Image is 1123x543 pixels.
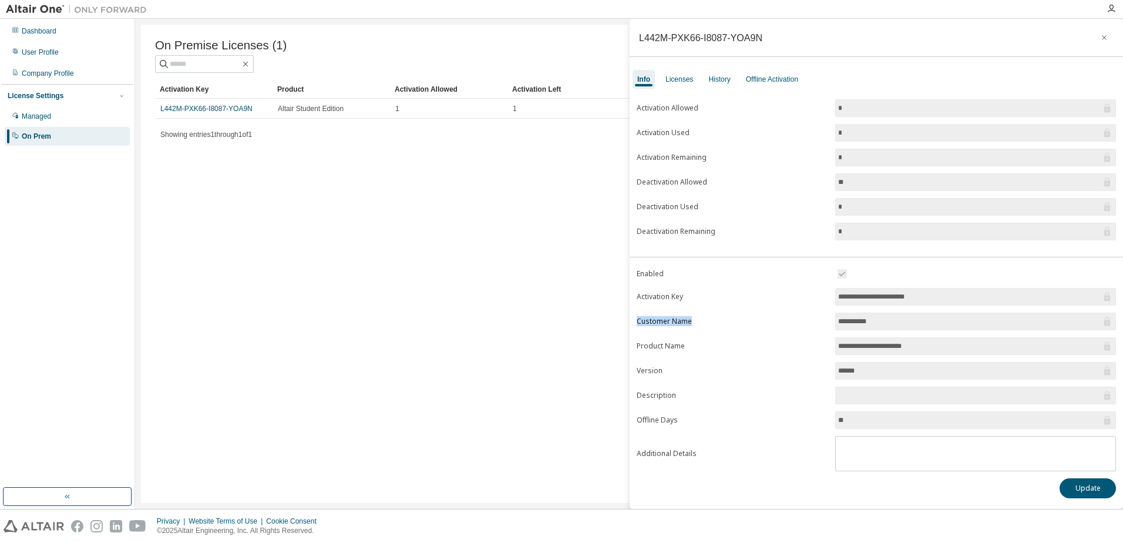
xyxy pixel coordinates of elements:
div: Product [277,80,385,99]
div: Privacy [157,517,189,526]
label: Deactivation Remaining [637,227,828,236]
label: Description [637,391,828,400]
div: L442M-PXK66-I8087-YOA9N [639,33,762,42]
div: Cookie Consent [266,517,323,526]
span: 1 [513,104,517,113]
label: Enabled [637,269,828,279]
label: Product Name [637,341,828,351]
div: User Profile [22,48,59,57]
div: License Settings [8,91,63,100]
span: On Premise Licenses (1) [155,39,287,52]
div: Dashboard [22,26,56,36]
label: Offline Days [637,415,828,425]
label: Activation Key [637,292,828,301]
div: Activation Left [512,80,620,99]
div: Info [637,75,650,84]
div: History [708,75,730,84]
label: Deactivation Used [637,202,828,212]
img: altair_logo.svg [4,520,64,532]
label: Activation Remaining [637,153,828,162]
button: Update [1060,478,1116,498]
img: instagram.svg [90,520,103,532]
label: Activation Used [637,128,828,138]
div: Company Profile [22,69,74,78]
div: On Prem [22,132,51,141]
img: linkedin.svg [110,520,122,532]
p: © 2025 Altair Engineering, Inc. All Rights Reserved. [157,526,324,536]
span: Showing entries 1 through 1 of 1 [160,130,252,139]
div: Offline Activation [746,75,798,84]
label: Deactivation Allowed [637,177,828,187]
span: Altair Student Edition [278,104,344,113]
span: 1 [395,104,399,113]
div: Licenses [665,75,693,84]
div: Website Terms of Use [189,517,266,526]
img: Altair One [6,4,153,15]
img: facebook.svg [71,520,83,532]
a: L442M-PXK66-I8087-YOA9N [160,105,253,113]
label: Customer Name [637,317,828,326]
label: Additional Details [637,449,828,458]
label: Version [637,366,828,376]
img: youtube.svg [129,520,146,532]
div: Activation Key [160,80,268,99]
div: Activation Allowed [395,80,503,99]
label: Activation Allowed [637,103,828,113]
div: Managed [22,112,51,121]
